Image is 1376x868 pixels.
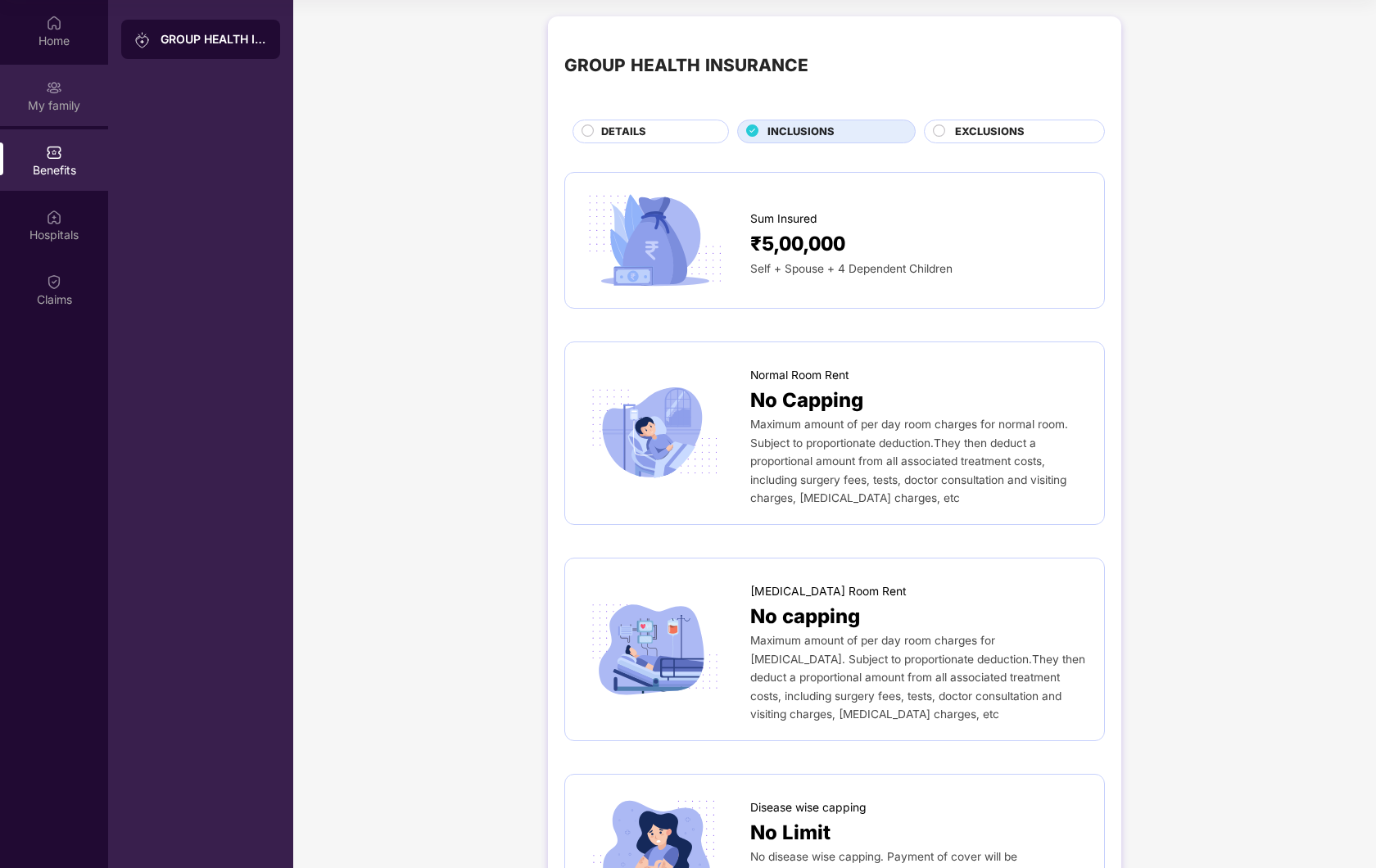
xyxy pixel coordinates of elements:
[582,189,728,292] img: icon
[750,634,1085,721] span: Maximum amount of per day room charges for [MEDICAL_DATA]. Subject to proportionate deduction.The...
[750,601,860,632] span: No capping
[767,124,835,140] span: INCLUSIONS
[750,262,953,275] span: Self + Spouse + 4 Dependent Children
[750,418,1068,504] span: Maximum amount of per day room charges for normal room. Subject to proportionate deduction.They t...
[46,209,62,225] img: svg+xml;base64,PHN2ZyBpZD0iSG9zcGl0YWxzIiB4bWxucz0iaHR0cDovL3d3dy53My5vcmcvMjAwMC9zdmciIHdpZHRoPS...
[46,15,62,31] img: svg+xml;base64,PHN2ZyBpZD0iSG9tZSIgeG1sbnM9Imh0dHA6Ly93d3cudzMub3JnLzIwMDAvc3ZnIiB3aWR0aD0iMjAiIG...
[750,583,907,601] span: [MEDICAL_DATA] Room Rent
[134,32,151,48] img: svg+xml;base64,PHN2ZyB3aWR0aD0iMjAiIGhlaWdodD0iMjAiIHZpZXdCb3g9IjAgMCAyMCAyMCIgZmlsbD0ibm9uZSIgeG...
[46,274,62,290] img: svg+xml;base64,PHN2ZyBpZD0iQ2xhaW0iIHhtbG5zPSJodHRwOi8vd3d3LnczLm9yZy8yMDAwL3N2ZyIgd2lkdGg9IjIwIi...
[750,817,831,848] span: No Limit
[582,382,728,484] img: icon
[750,228,845,260] span: ₹5,00,000
[161,31,267,47] div: GROUP HEALTH INSURANCE
[46,144,62,160] img: svg+xml;base64,PHN2ZyBpZD0iQmVuZWZpdHMiIHhtbG5zPSJodHRwOi8vd3d3LnczLm9yZy8yMDAwL3N2ZyIgd2lkdGg9Ij...
[750,799,867,817] span: Disease wise capping
[750,367,849,385] span: Normal Room Rent
[564,52,808,79] div: GROUP HEALTH INSURANCE
[750,385,863,416] span: No Capping
[582,598,728,700] img: icon
[750,210,817,228] span: Sum Insured
[46,79,62,96] img: svg+xml;base64,PHN2ZyB3aWR0aD0iMjAiIGhlaWdodD0iMjAiIHZpZXdCb3g9IjAgMCAyMCAyMCIgZmlsbD0ibm9uZSIgeG...
[955,124,1025,140] span: EXCLUSIONS
[601,124,646,140] span: DETAILS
